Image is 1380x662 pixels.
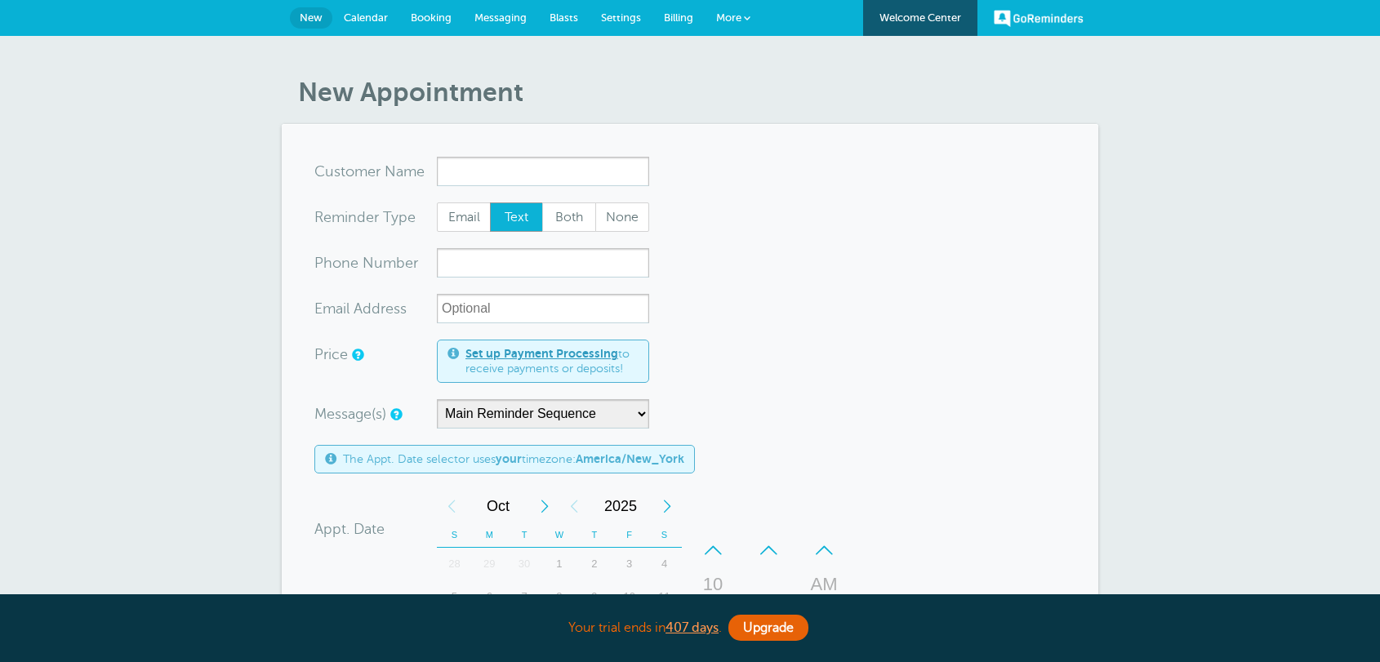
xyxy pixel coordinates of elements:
[314,248,437,278] div: mber
[612,548,647,580] div: Friday, October 3
[466,490,530,522] span: October
[507,548,542,580] div: 30
[612,522,647,548] th: F
[612,548,647,580] div: 3
[341,164,396,179] span: tomer N
[314,407,386,421] label: Message(s)
[314,347,348,362] label: Price
[666,620,719,635] a: 407 days
[314,294,437,323] div: ress
[343,301,381,316] span: il Add
[647,548,682,580] div: 4
[576,580,612,613] div: Thursday, October 9
[472,580,507,613] div: 6
[542,548,577,580] div: 1
[411,11,452,24] span: Booking
[437,522,472,548] th: S
[300,11,323,24] span: New
[507,580,542,613] div: Tuesday, October 7
[314,522,385,536] label: Appt. Date
[472,580,507,613] div: Monday, October 6
[612,580,647,613] div: Friday, October 10
[465,347,618,360] a: Set up Payment Processing
[652,490,682,522] div: Next Year
[576,580,612,613] div: 9
[647,580,682,613] div: 11
[314,157,437,186] div: ame
[542,580,577,613] div: Wednesday, October 8
[576,522,612,548] th: T
[550,11,578,24] span: Blasts
[542,202,596,232] label: Both
[390,409,400,420] a: Simple templates and custom messages will use the reminder schedule set under Settings > Reminder...
[437,580,472,613] div: Sunday, October 5
[728,615,808,641] a: Upgrade
[472,548,507,580] div: Monday, September 29
[314,255,341,270] span: Pho
[507,548,542,580] div: Tuesday, September 30
[298,77,1098,108] h1: New Appointment
[559,490,589,522] div: Previous Year
[576,452,684,465] b: America/New_York
[490,202,544,232] label: Text
[595,202,649,232] label: None
[664,11,693,24] span: Billing
[601,11,641,24] span: Settings
[716,11,741,24] span: More
[465,347,639,375] span: to receive payments or deposits!
[437,294,649,323] input: Optional
[596,203,648,231] span: None
[474,11,527,24] span: Messaging
[647,580,682,613] div: Saturday, October 11
[804,568,844,601] div: AM
[507,522,542,548] th: T
[576,548,612,580] div: Thursday, October 2
[530,490,559,522] div: Next Month
[472,548,507,580] div: 29
[438,203,490,231] span: Email
[282,611,1098,646] div: Your trial ends in .
[542,580,577,613] div: 8
[314,210,416,224] label: Reminder Type
[437,490,466,522] div: Previous Month
[589,490,652,522] span: 2025
[576,548,612,580] div: 2
[542,548,577,580] div: Wednesday, October 1
[314,164,341,179] span: Cus
[496,452,522,465] b: your
[612,580,647,613] div: 10
[437,580,472,613] div: 5
[344,11,388,24] span: Calendar
[437,202,491,232] label: Email
[472,522,507,548] th: M
[437,548,472,580] div: 28
[341,255,383,270] span: ne Nu
[647,522,682,548] th: S
[314,301,343,316] span: Ema
[352,349,362,360] a: An optional price for the appointment. If you set a price, you can include a payment link in your...
[647,548,682,580] div: Saturday, October 4
[343,452,684,466] span: The Appt. Date selector uses timezone:
[507,580,542,613] div: 7
[543,203,595,231] span: Both
[437,548,472,580] div: Sunday, September 28
[693,568,732,601] div: 10
[542,522,577,548] th: W
[491,203,543,231] span: Text
[290,7,332,29] a: New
